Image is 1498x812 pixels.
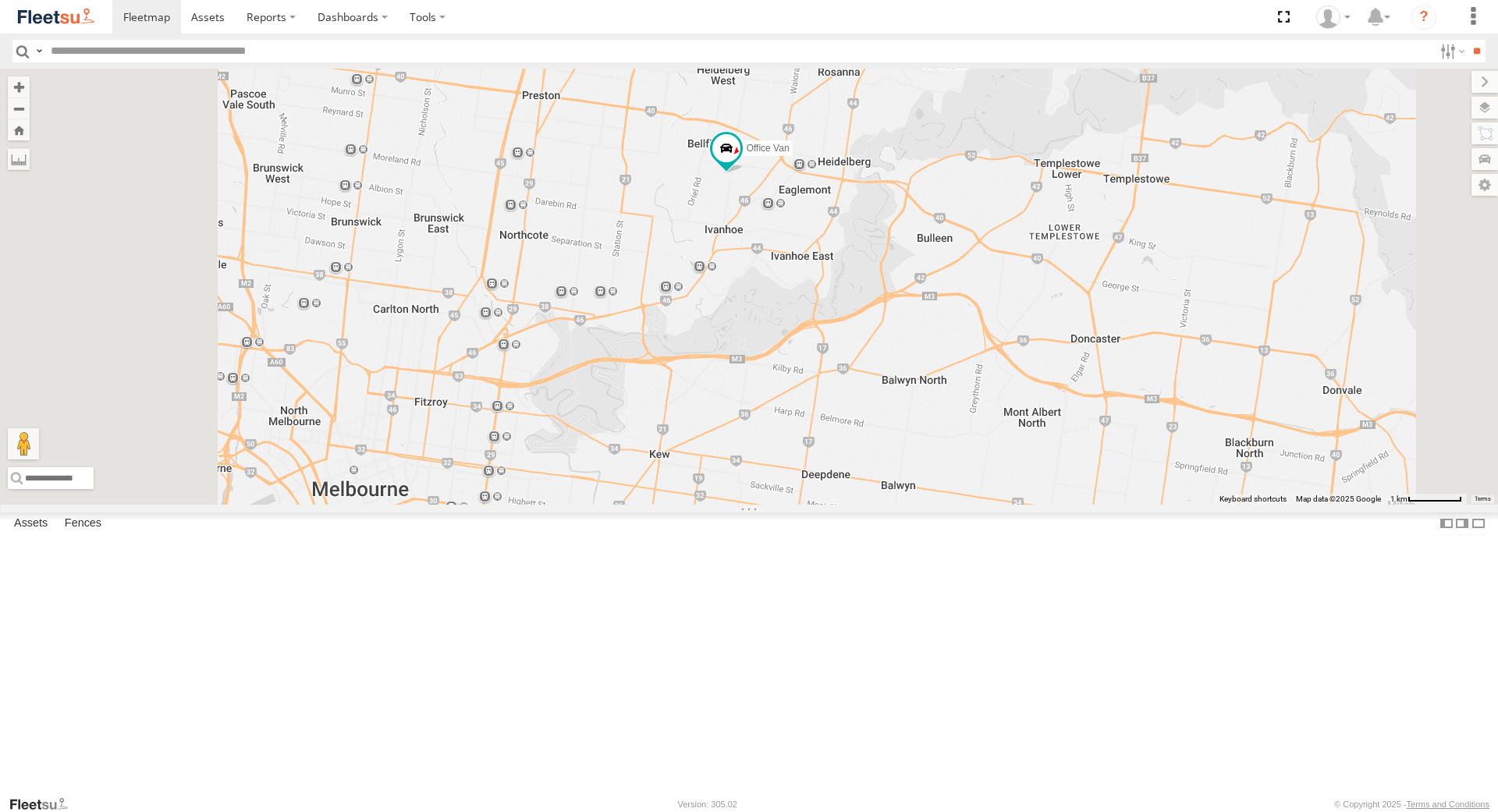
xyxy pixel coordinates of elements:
[8,76,30,98] button: Zoom in
[1471,174,1498,196] label: Map Settings
[8,119,30,140] button: Zoom Home
[8,148,30,170] label: Measure
[1296,495,1381,503] span: Map data ©2025 Google
[1475,495,1491,502] a: Terms
[1219,494,1287,505] button: Keyboard shortcuts
[1407,800,1489,809] a: Terms and Conditions
[16,6,97,27] img: fleetsu-logo-horizontal.svg
[1439,512,1454,535] label: Dock Summary Table to the Left
[57,513,109,535] label: Fences
[33,40,45,62] label: Search Query
[1311,5,1356,29] div: Peter Edwardes
[1454,512,1470,535] label: Dock Summary Table to the Right
[8,98,30,119] button: Zoom out
[1434,40,1468,62] label: Search Filter Options
[9,796,80,812] a: Visit our Website
[1386,494,1467,505] button: Map Scale: 1 km per 66 pixels
[1390,495,1407,503] span: 1 km
[8,428,39,459] button: Drag Pegman onto the map to open Street View
[6,513,55,535] label: Assets
[1334,800,1489,809] div: © Copyright 2025 -
[747,144,790,154] span: Office Van
[1471,512,1486,535] label: Hide Summary Table
[678,800,737,809] div: Version: 305.02
[1411,5,1436,30] i: ?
